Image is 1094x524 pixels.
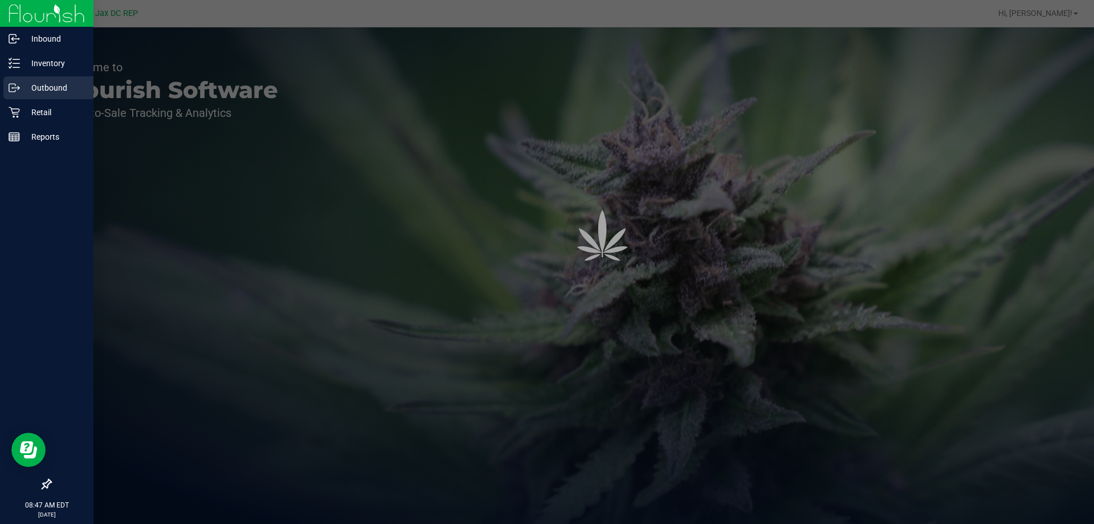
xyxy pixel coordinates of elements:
[9,58,20,69] inline-svg: Inventory
[5,510,88,519] p: [DATE]
[20,32,88,46] p: Inbound
[20,81,88,95] p: Outbound
[9,82,20,94] inline-svg: Outbound
[5,500,88,510] p: 08:47 AM EDT
[20,105,88,119] p: Retail
[20,56,88,70] p: Inventory
[9,33,20,44] inline-svg: Inbound
[9,107,20,118] inline-svg: Retail
[20,130,88,144] p: Reports
[11,433,46,467] iframe: Resource center
[9,131,20,143] inline-svg: Reports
